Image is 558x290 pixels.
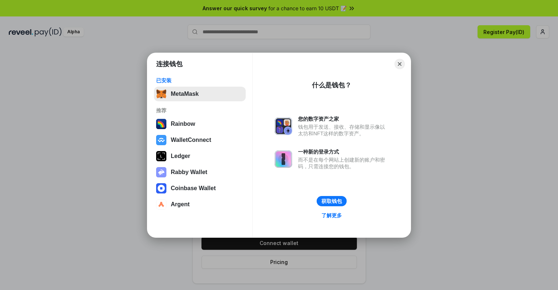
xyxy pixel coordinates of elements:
div: 钱包用于发送、接收、存储和显示像以太坊和NFT这样的数字资产。 [298,124,389,137]
div: Rainbow [171,121,195,127]
img: svg+xml,%3Csvg%20width%3D%2228%22%20height%3D%2228%22%20viewBox%3D%220%200%2028%2028%22%20fill%3D... [156,135,166,145]
div: Coinbase Wallet [171,185,216,192]
div: 您的数字资产之家 [298,116,389,122]
button: Argent [154,197,246,212]
img: svg+xml,%3Csvg%20width%3D%22120%22%20height%3D%22120%22%20viewBox%3D%220%200%20120%20120%22%20fil... [156,119,166,129]
div: MetaMask [171,91,199,97]
div: 获取钱包 [321,198,342,204]
button: WalletConnect [154,133,246,147]
img: svg+xml,%3Csvg%20fill%3D%22none%22%20height%3D%2233%22%20viewBox%3D%220%200%2035%2033%22%20width%... [156,89,166,99]
img: svg+xml,%3Csvg%20xmlns%3D%22http%3A%2F%2Fwww.w3.org%2F2000%2Fsvg%22%20fill%3D%22none%22%20viewBox... [156,167,166,177]
a: 了解更多 [317,211,346,220]
h1: 连接钱包 [156,60,182,68]
div: Argent [171,201,190,208]
img: svg+xml,%3Csvg%20width%3D%2228%22%20height%3D%2228%22%20viewBox%3D%220%200%2028%2028%22%20fill%3D... [156,183,166,193]
img: svg+xml,%3Csvg%20xmlns%3D%22http%3A%2F%2Fwww.w3.org%2F2000%2Fsvg%22%20fill%3D%22none%22%20viewBox... [275,150,292,168]
button: 获取钱包 [317,196,347,206]
img: svg+xml,%3Csvg%20xmlns%3D%22http%3A%2F%2Fwww.w3.org%2F2000%2Fsvg%22%20fill%3D%22none%22%20viewBox... [275,117,292,135]
div: WalletConnect [171,137,211,143]
div: 推荐 [156,107,244,114]
img: svg+xml,%3Csvg%20width%3D%2228%22%20height%3D%2228%22%20viewBox%3D%220%200%2028%2028%22%20fill%3D... [156,199,166,210]
div: 一种新的登录方式 [298,148,389,155]
button: Ledger [154,149,246,163]
img: svg+xml,%3Csvg%20xmlns%3D%22http%3A%2F%2Fwww.w3.org%2F2000%2Fsvg%22%20width%3D%2228%22%20height%3... [156,151,166,161]
div: 什么是钱包？ [312,81,351,90]
button: Rabby Wallet [154,165,246,180]
div: Rabby Wallet [171,169,207,176]
button: Coinbase Wallet [154,181,246,196]
button: Close [395,59,405,69]
div: Ledger [171,153,190,159]
div: 了解更多 [321,212,342,219]
button: MetaMask [154,87,246,101]
div: 而不是在每个网站上创建新的账户和密码，只需连接您的钱包。 [298,157,389,170]
div: 已安装 [156,77,244,84]
button: Rainbow [154,117,246,131]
